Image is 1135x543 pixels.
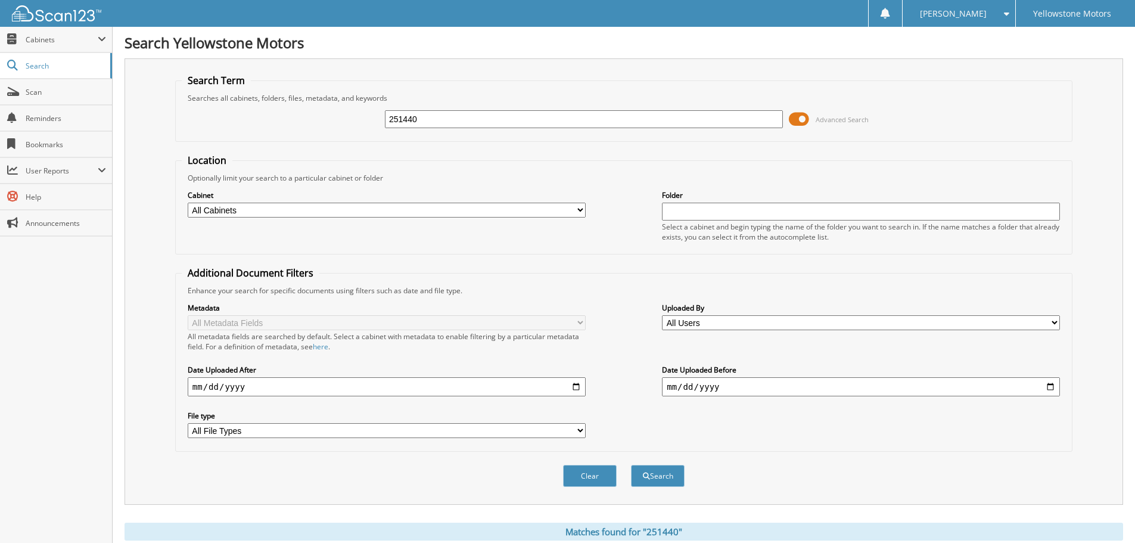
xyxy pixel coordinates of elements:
[26,35,98,45] span: Cabinets
[182,286,1066,296] div: Enhance your search for specific documents using filters such as date and file type.
[816,115,869,124] span: Advanced Search
[920,10,987,17] span: [PERSON_NAME]
[182,173,1066,183] div: Optionally limit your search to a particular cabinet or folder
[26,218,106,228] span: Announcements
[12,5,101,21] img: scan123-logo-white.svg
[188,303,586,313] label: Metadata
[182,154,232,167] legend: Location
[563,465,617,487] button: Clear
[188,365,586,375] label: Date Uploaded After
[631,465,685,487] button: Search
[662,190,1060,200] label: Folder
[188,411,586,421] label: File type
[1033,10,1111,17] span: Yellowstone Motors
[26,113,106,123] span: Reminders
[662,303,1060,313] label: Uploaded By
[182,74,251,87] legend: Search Term
[125,33,1123,52] h1: Search Yellowstone Motors
[188,190,586,200] label: Cabinet
[188,331,586,352] div: All metadata fields are searched by default. Select a cabinet with metadata to enable filtering b...
[26,61,104,71] span: Search
[26,192,106,202] span: Help
[26,87,106,97] span: Scan
[313,342,328,352] a: here
[182,266,319,280] legend: Additional Document Filters
[662,377,1060,396] input: end
[662,365,1060,375] label: Date Uploaded Before
[26,139,106,150] span: Bookmarks
[125,523,1123,541] div: Matches found for "251440"
[26,166,98,176] span: User Reports
[188,377,586,396] input: start
[662,222,1060,242] div: Select a cabinet and begin typing the name of the folder you want to search in. If the name match...
[182,93,1066,103] div: Searches all cabinets, folders, files, metadata, and keywords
